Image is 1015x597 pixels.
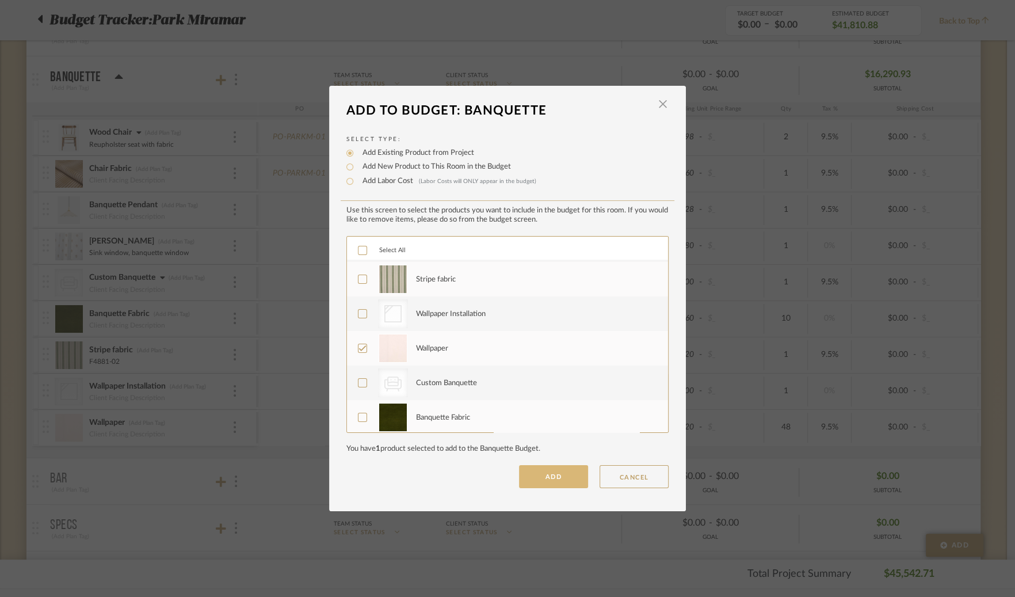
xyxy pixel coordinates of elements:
label: Add Labor Cost [357,176,536,187]
img: 11b8d554-6e9f-43e8-a5de-ef174fa79838_50x50.jpg [379,334,407,363]
button: Close [651,98,674,111]
button: CANCEL [600,465,669,488]
button: ADD [519,465,588,488]
span: Select All [379,247,406,253]
img: afec48ea-a2b7-4e47-b891-b01bb83c3ae4_50x50.jpg [379,265,407,294]
div: Stripe fabric [416,274,456,286]
div: Wallpaper [416,343,448,355]
div: Add To Budget: Banquette [346,98,651,123]
label: Select Type: [346,135,669,144]
label: Add New Product to This Room in the Budget [357,161,511,173]
div: Wallpaper Installation [416,309,486,320]
label: Add Existing Product from Project [357,147,474,159]
span: 1 [376,445,380,452]
div: Use this screen to select the products you want to include in the budget for this room. If you wo... [346,206,669,225]
span: (Labor Costs will ONLY appear in the budget) [419,178,536,184]
div: You have product selected to add to the Banquette Budget. [346,444,669,454]
div: Banquette Fabric [416,412,470,424]
img: f4071dd0-bf50-4137-bd0b-dae5993c3c09_50x50.jpg [379,403,407,432]
div: Custom Banquette [416,378,477,389]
